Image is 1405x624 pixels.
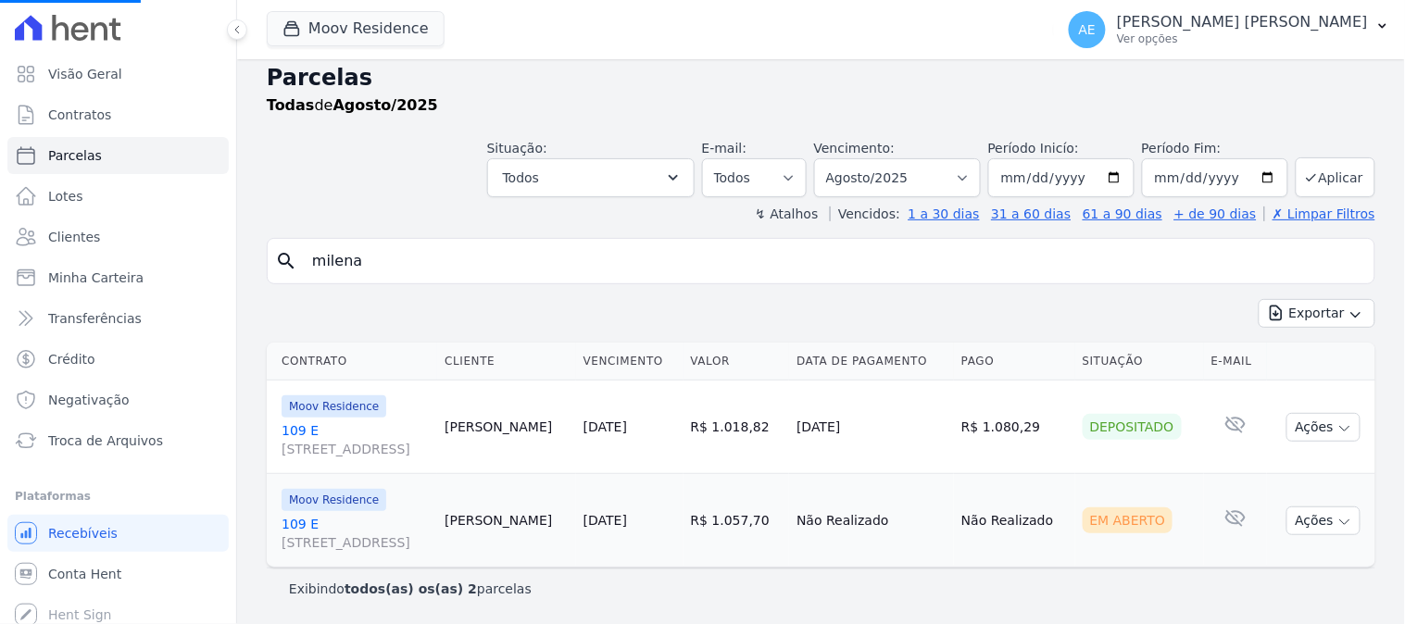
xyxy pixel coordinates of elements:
[7,422,229,459] a: Troca de Arquivos
[282,515,430,552] a: 109 E[STREET_ADDRESS]
[1054,4,1405,56] button: AE [PERSON_NAME] [PERSON_NAME] Ver opções
[583,513,627,528] a: [DATE]
[487,158,695,197] button: Todos
[1286,506,1361,535] button: Ações
[1117,31,1368,46] p: Ver opções
[991,206,1071,221] a: 31 a 60 dias
[267,61,1375,94] h2: Parcelas
[789,474,954,568] td: Não Realizado
[48,106,111,124] span: Contratos
[48,524,118,543] span: Recebíveis
[289,580,532,598] p: Exibindo parcelas
[1142,139,1288,158] label: Período Fim:
[814,141,895,156] label: Vencimento:
[576,343,684,381] th: Vencimento
[7,259,229,296] a: Minha Carteira
[7,341,229,378] a: Crédito
[48,431,163,450] span: Troca de Arquivos
[267,11,445,46] button: Moov Residence
[301,243,1367,280] input: Buscar por nome do lote ou do cliente
[684,343,790,381] th: Valor
[7,555,229,593] a: Conta Hent
[267,343,437,381] th: Contrato
[909,206,980,221] a: 1 a 30 dias
[437,343,576,381] th: Cliente
[48,228,100,246] span: Clientes
[48,65,122,83] span: Visão Geral
[684,381,790,474] td: R$ 1.018,82
[1296,157,1375,197] button: Aplicar
[789,381,954,474] td: [DATE]
[1204,343,1267,381] th: E-mail
[755,206,818,221] label: ↯ Atalhos
[437,474,576,568] td: [PERSON_NAME]
[1079,23,1096,36] span: AE
[1075,343,1204,381] th: Situação
[282,440,430,458] span: [STREET_ADDRESS]
[282,533,430,552] span: [STREET_ADDRESS]
[333,96,438,114] strong: Agosto/2025
[7,218,229,256] a: Clientes
[7,56,229,93] a: Visão Geral
[1117,13,1368,31] p: [PERSON_NAME] [PERSON_NAME]
[48,187,83,206] span: Lotes
[1259,299,1375,328] button: Exportar
[7,137,229,174] a: Parcelas
[48,565,121,583] span: Conta Hent
[48,350,95,368] span: Crédito
[1083,206,1162,221] a: 61 a 90 dias
[7,178,229,215] a: Lotes
[954,381,1075,474] td: R$ 1.080,29
[1264,206,1375,221] a: ✗ Limpar Filtros
[48,146,102,165] span: Parcelas
[1083,414,1182,440] div: Depositado
[437,381,576,474] td: [PERSON_NAME]
[48,391,130,409] span: Negativação
[267,94,438,117] p: de
[48,268,144,287] span: Minha Carteira
[267,96,315,114] strong: Todas
[487,141,547,156] label: Situação:
[1286,413,1361,442] button: Ações
[1083,507,1173,533] div: Em Aberto
[503,167,539,189] span: Todos
[7,300,229,337] a: Transferências
[684,474,790,568] td: R$ 1.057,70
[830,206,900,221] label: Vencidos:
[954,474,1075,568] td: Não Realizado
[345,581,477,596] b: todos(as) os(as) 2
[282,489,386,511] span: Moov Residence
[789,343,954,381] th: Data de Pagamento
[15,485,221,507] div: Plataformas
[988,141,1079,156] label: Período Inicío:
[702,141,747,156] label: E-mail:
[7,96,229,133] a: Contratos
[7,381,229,418] a: Negativação
[583,419,627,434] a: [DATE]
[275,250,297,272] i: search
[282,421,430,458] a: 109 E[STREET_ADDRESS]
[7,515,229,552] a: Recebíveis
[48,309,142,328] span: Transferências
[282,395,386,418] span: Moov Residence
[1174,206,1257,221] a: + de 90 dias
[954,343,1075,381] th: Pago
